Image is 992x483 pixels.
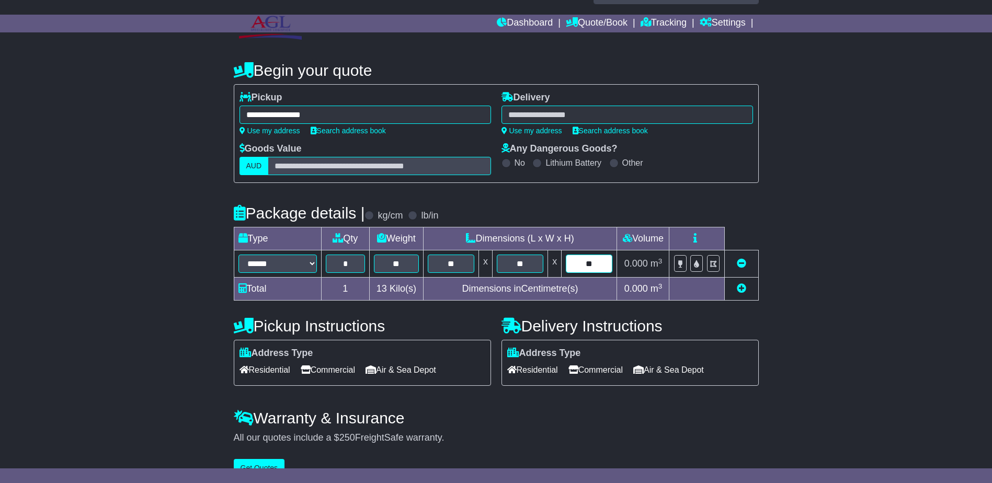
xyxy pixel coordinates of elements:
[423,227,617,250] td: Dimensions (L x W x H)
[624,258,648,269] span: 0.000
[658,257,663,265] sup: 3
[573,126,648,135] a: Search address book
[370,227,424,250] td: Weight
[234,227,321,250] td: Type
[497,15,553,32] a: Dashboard
[311,126,386,135] a: Search address book
[737,258,746,269] a: Remove this item
[737,283,746,294] a: Add new item
[501,92,550,103] label: Delivery
[339,432,355,443] span: 250
[240,92,282,103] label: Pickup
[507,348,581,359] label: Address Type
[234,432,759,444] div: All our quotes include a $ FreightSafe warranty.
[240,143,302,155] label: Goods Value
[478,250,492,278] td: x
[240,126,300,135] a: Use my address
[624,283,648,294] span: 0.000
[501,143,618,155] label: Any Dangerous Goods?
[566,15,628,32] a: Quote/Book
[377,283,387,294] span: 13
[234,204,365,222] h4: Package details |
[378,210,403,222] label: kg/cm
[234,62,759,79] h4: Begin your quote
[545,158,601,168] label: Lithium Battery
[617,227,669,250] td: Volume
[515,158,525,168] label: No
[501,126,562,135] a: Use my address
[633,362,704,378] span: Air & Sea Depot
[700,15,746,32] a: Settings
[568,362,623,378] span: Commercial
[651,283,663,294] span: m
[234,317,491,335] h4: Pickup Instructions
[651,258,663,269] span: m
[321,227,370,250] td: Qty
[234,409,759,427] h4: Warranty & Insurance
[421,210,438,222] label: lb/in
[370,278,424,301] td: Kilo(s)
[240,348,313,359] label: Address Type
[366,362,436,378] span: Air & Sea Depot
[658,282,663,290] sup: 3
[501,317,759,335] h4: Delivery Instructions
[234,459,285,477] button: Get Quotes
[423,278,617,301] td: Dimensions in Centimetre(s)
[641,15,687,32] a: Tracking
[548,250,562,278] td: x
[240,157,269,175] label: AUD
[301,362,355,378] span: Commercial
[234,278,321,301] td: Total
[321,278,370,301] td: 1
[507,362,558,378] span: Residential
[622,158,643,168] label: Other
[240,362,290,378] span: Residential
